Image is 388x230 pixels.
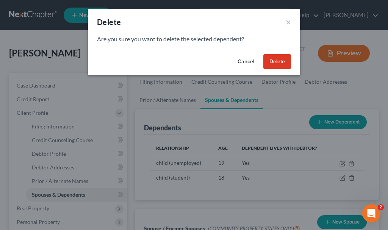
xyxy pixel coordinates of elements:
[232,54,260,69] button: Cancel
[286,17,291,27] button: ×
[97,35,291,44] p: Are you sure you want to delete the selected dependent?
[97,17,121,27] div: Delete
[378,204,384,210] span: 2
[263,54,291,69] button: Delete
[362,204,380,222] iframe: Intercom live chat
